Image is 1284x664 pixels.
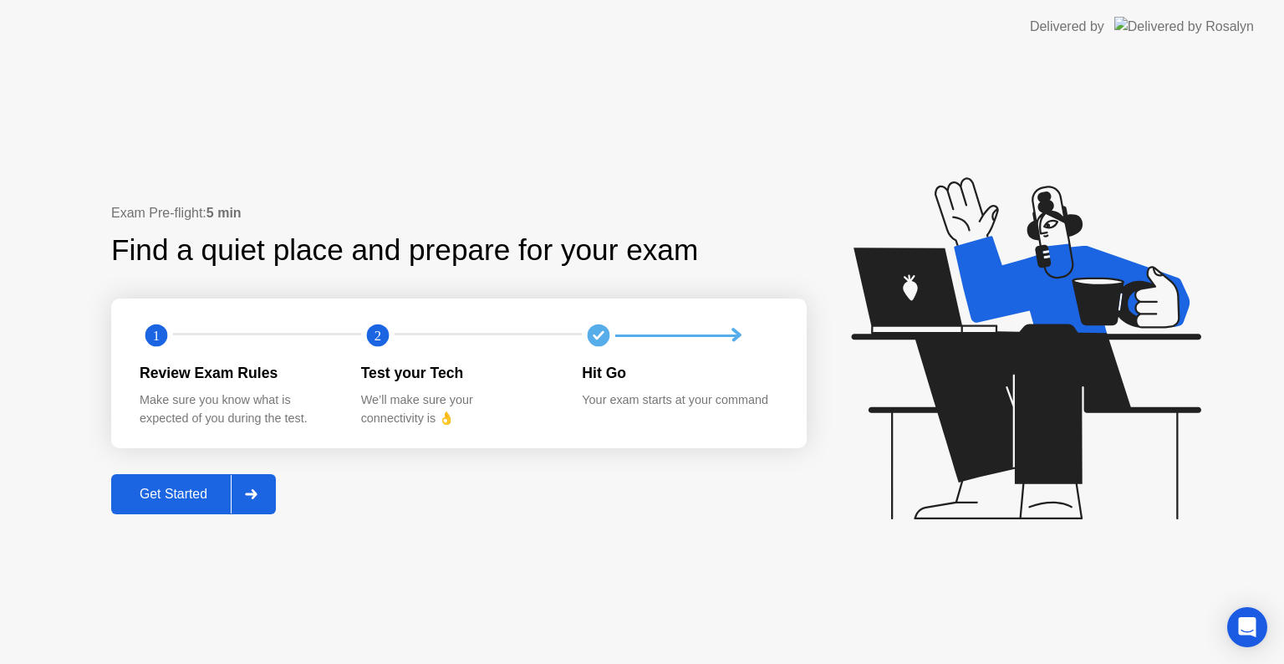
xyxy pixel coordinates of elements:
[1227,607,1267,647] div: Open Intercom Messenger
[111,228,701,273] div: Find a quiet place and prepare for your exam
[582,391,777,410] div: Your exam starts at your command
[206,206,242,220] b: 5 min
[140,362,334,384] div: Review Exam Rules
[582,362,777,384] div: Hit Go
[140,391,334,427] div: Make sure you know what is expected of you during the test.
[1030,17,1104,37] div: Delivered by
[116,487,231,502] div: Get Started
[153,328,160,344] text: 1
[361,362,556,384] div: Test your Tech
[361,391,556,427] div: We’ll make sure your connectivity is 👌
[111,203,807,223] div: Exam Pre-flight:
[374,328,381,344] text: 2
[1114,17,1254,36] img: Delivered by Rosalyn
[111,474,276,514] button: Get Started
